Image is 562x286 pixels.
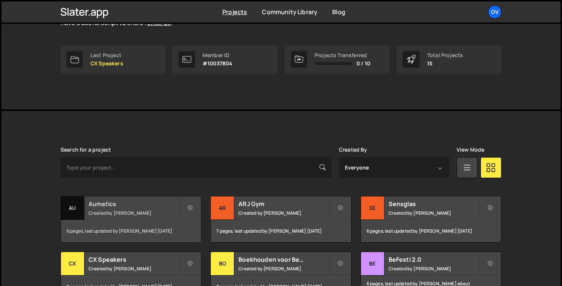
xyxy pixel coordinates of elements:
[238,265,328,272] small: Created by [PERSON_NAME]
[361,196,385,220] div: Se
[210,196,351,243] a: AR ARJ Gym Created by [PERSON_NAME] 7 pages, last updated by [PERSON_NAME] [DATE]
[389,255,479,264] h2: BeFesti 2.0
[356,60,370,66] span: 0 / 10
[427,60,463,66] p: 15
[61,196,84,220] div: Au
[61,45,165,74] a: Last Project CX Speakers
[203,52,232,58] div: Member ID
[457,147,484,153] label: View Mode
[389,265,479,272] small: Created by [PERSON_NAME]
[89,210,179,216] small: Created by [PERSON_NAME]
[203,60,232,66] p: #10037804
[315,52,370,58] div: Projects Transferred
[389,200,479,208] h2: Sensglas
[389,210,479,216] small: Created by [PERSON_NAME]
[238,255,328,264] h2: Boekhouden voor Beginners
[61,196,201,243] a: Au Aumatics Created by [PERSON_NAME] 6 pages, last updated by [PERSON_NAME] [DATE]
[238,210,328,216] small: Created by [PERSON_NAME]
[238,200,328,208] h2: ARJ Gym
[361,220,501,242] div: 6 pages, last updated by [PERSON_NAME] [DATE]
[332,8,345,16] a: Blog
[488,5,501,19] a: Ov
[89,255,179,264] h2: CX Speakers
[89,200,179,208] h2: Aumatics
[222,8,247,16] a: Projects
[89,265,179,272] small: Created by [PERSON_NAME]
[61,157,331,178] input: Type your project...
[211,196,234,220] div: AR
[90,52,123,58] div: Last Project
[361,252,385,276] div: Be
[90,60,123,66] p: CX Speakers
[61,220,201,242] div: 6 pages, last updated by [PERSON_NAME] [DATE]
[211,220,351,242] div: 7 pages, last updated by [PERSON_NAME] [DATE]
[61,252,84,276] div: CX
[361,196,501,243] a: Se Sensglas Created by [PERSON_NAME] 6 pages, last updated by [PERSON_NAME] [DATE]
[427,52,463,58] div: Total Projects
[339,147,367,153] label: Created By
[211,252,234,276] div: Bo
[262,8,317,16] a: Community Library
[61,147,111,153] label: Search for a project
